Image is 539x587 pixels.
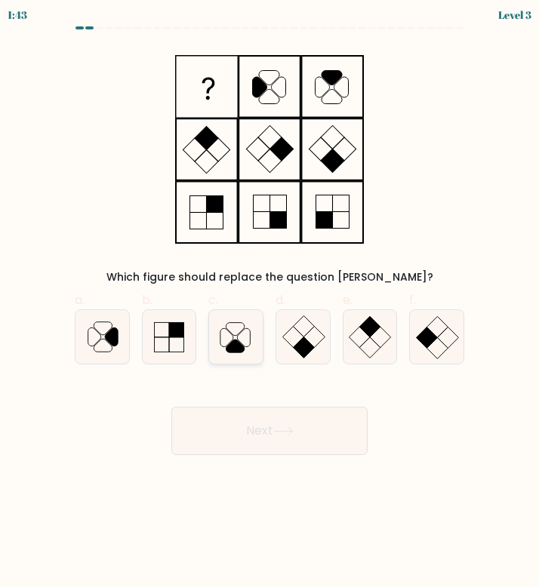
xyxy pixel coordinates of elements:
[276,291,285,309] span: d.
[72,269,467,285] div: Which figure should replace the question [PERSON_NAME]?
[409,291,416,309] span: f.
[8,7,27,23] div: 1:43
[75,291,85,309] span: a.
[142,291,152,309] span: b.
[171,407,368,455] button: Next
[498,7,531,23] div: Level 3
[343,291,353,309] span: e.
[208,291,218,309] span: c.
